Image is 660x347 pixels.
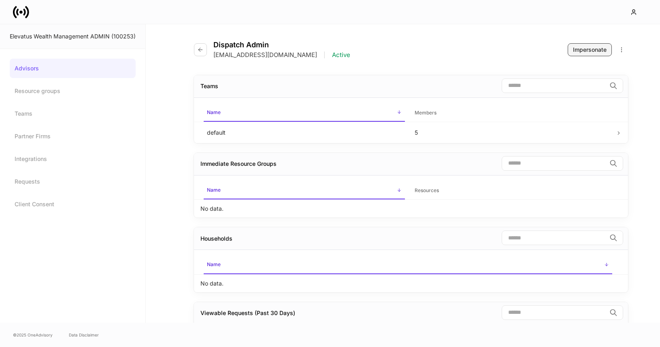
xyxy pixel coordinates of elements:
[207,260,221,268] h6: Name
[200,279,224,288] p: No data.
[69,332,99,338] a: Data Disclaimer
[10,32,136,40] div: Elevatus Wealth Management ADMIN (100253)
[411,182,613,199] span: Resources
[200,122,408,143] td: default
[204,182,405,199] span: Name
[415,186,439,194] h6: Resources
[332,51,350,59] p: Active
[207,108,221,116] h6: Name
[10,149,136,169] a: Integrations
[10,172,136,191] a: Requests
[568,43,612,56] button: Impersonate
[10,195,136,214] a: Client Consent
[324,51,326,59] p: |
[207,186,221,194] h6: Name
[200,82,218,90] div: Teams
[10,81,136,101] a: Resource groups
[200,160,277,168] div: Immediate Resource Groups
[13,332,53,338] span: © 2025 OneAdvisory
[411,105,613,121] span: Members
[204,104,405,122] span: Name
[408,122,616,143] td: 5
[10,59,136,78] a: Advisors
[213,51,317,59] p: [EMAIL_ADDRESS][DOMAIN_NAME]
[204,256,612,274] span: Name
[10,104,136,123] a: Teams
[573,46,607,54] div: Impersonate
[415,109,436,116] h6: Members
[10,127,136,146] a: Partner Firms
[213,40,350,49] h4: Dispatch Admin
[200,235,232,243] div: Households
[200,309,295,317] div: Viewable Requests (Past 30 Days)
[200,205,224,213] p: No data.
